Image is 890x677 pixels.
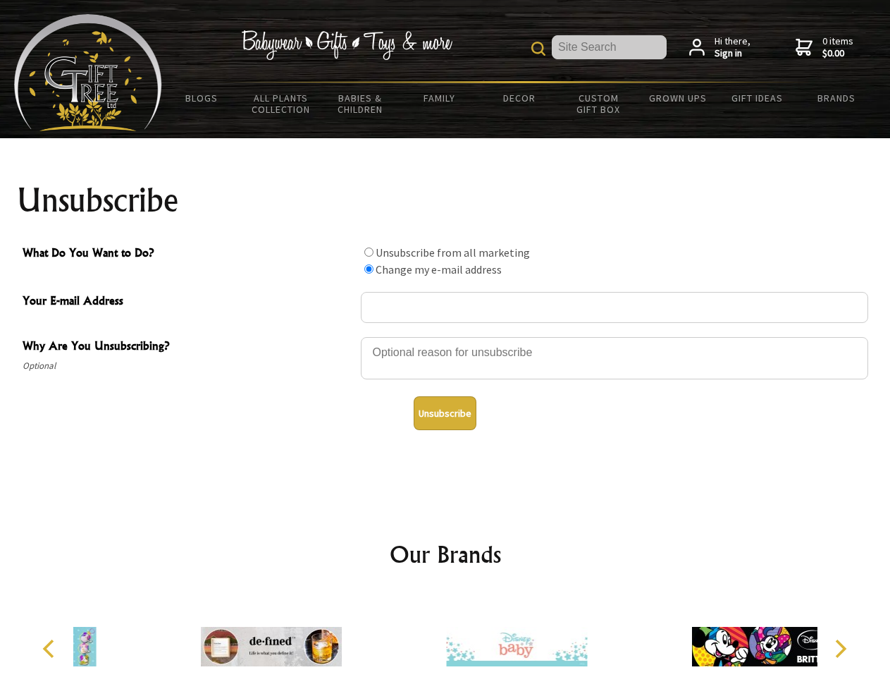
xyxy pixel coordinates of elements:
a: Hi there,Sign in [689,35,750,60]
h1: Unsubscribe [17,183,874,217]
span: Your E-mail Address [23,292,354,312]
a: Family [400,83,480,113]
textarea: Why Are You Unsubscribing? [361,337,868,379]
a: Brands [797,83,877,113]
a: Custom Gift Box [559,83,638,124]
button: Previous [35,633,66,664]
a: Decor [479,83,559,113]
span: Hi there, [715,35,750,60]
img: Babywear - Gifts - Toys & more [241,30,452,60]
input: What Do You Want to Do? [364,248,373,257]
input: Site Search [552,35,667,59]
a: All Plants Collection [242,83,321,124]
input: Your E-mail Address [361,292,868,323]
label: Change my e-mail address [376,262,502,276]
a: 0 items$0.00 [796,35,853,60]
strong: $0.00 [822,47,853,60]
img: product search [531,42,545,56]
span: Why Are You Unsubscribing? [23,337,354,358]
a: Grown Ups [638,83,717,113]
label: Unsubscribe from all marketing [376,245,530,260]
a: BLOGS [162,83,242,113]
span: Optional [23,358,354,374]
a: Gift Ideas [717,83,797,113]
button: Next [824,633,855,664]
span: 0 items [822,35,853,60]
a: Babies & Children [321,83,400,124]
h2: Our Brands [28,537,863,571]
span: What Do You Want to Do? [23,244,354,264]
img: Babyware - Gifts - Toys and more... [14,14,162,131]
button: Unsubscribe [414,396,476,430]
strong: Sign in [715,47,750,60]
input: What Do You Want to Do? [364,264,373,274]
